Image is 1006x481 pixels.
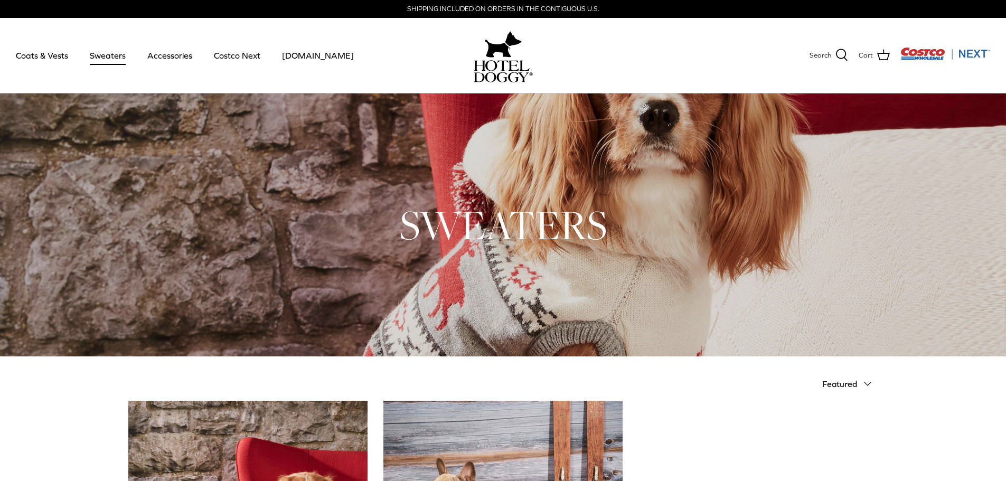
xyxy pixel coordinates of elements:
[485,29,522,60] img: hoteldoggy.com
[810,49,848,62] a: Search
[474,29,533,82] a: hoteldoggy.com hoteldoggycom
[822,372,878,395] button: Featured
[272,37,363,73] a: [DOMAIN_NAME]
[859,50,873,61] span: Cart
[900,47,990,60] img: Costco Next
[810,50,831,61] span: Search
[128,199,878,251] h1: SWEATERS
[6,37,78,73] a: Coats & Vests
[859,49,890,62] a: Cart
[900,54,990,62] a: Visit Costco Next
[138,37,202,73] a: Accessories
[474,60,533,82] img: hoteldoggycom
[80,37,135,73] a: Sweaters
[204,37,270,73] a: Costco Next
[822,379,857,389] span: Featured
